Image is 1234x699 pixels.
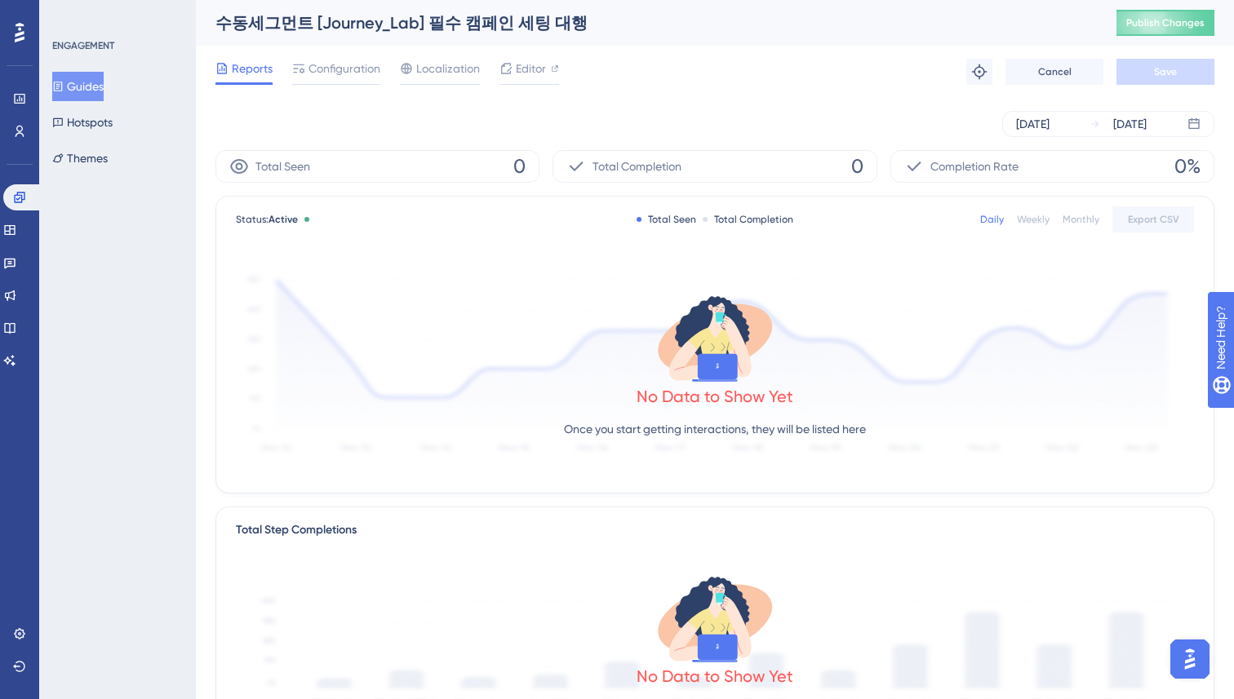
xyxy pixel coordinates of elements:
[215,11,1076,34] div: 수동세그먼트 [Journey_Lab] 필수 캠페인 세팅 대행
[637,665,793,688] div: No Data to Show Yet
[38,4,102,24] span: Need Help?
[1116,59,1214,85] button: Save
[308,59,380,78] span: Configuration
[52,144,108,173] button: Themes
[703,213,793,226] div: Total Completion
[1128,213,1179,226] span: Export CSV
[1005,59,1103,85] button: Cancel
[416,59,480,78] span: Localization
[637,385,793,408] div: No Data to Show Yet
[1116,10,1214,36] button: Publish Changes
[1017,213,1050,226] div: Weekly
[980,213,1004,226] div: Daily
[1112,206,1194,232] button: Export CSV
[1165,635,1214,684] iframe: UserGuiding AI Assistant Launcher
[1038,65,1072,78] span: Cancel
[637,213,696,226] div: Total Seen
[269,214,298,225] span: Active
[1016,114,1050,134] div: [DATE]
[52,39,114,52] div: ENGAGEMENT
[236,213,298,226] span: Status:
[1126,16,1205,29] span: Publish Changes
[236,520,357,540] div: Total Step Completions
[52,108,113,137] button: Hotspots
[851,153,863,179] span: 0
[593,157,681,176] span: Total Completion
[255,157,310,176] span: Total Seen
[564,419,866,439] p: Once you start getting interactions, they will be listed here
[516,59,546,78] span: Editor
[1113,114,1147,134] div: [DATE]
[930,157,1019,176] span: Completion Rate
[232,59,273,78] span: Reports
[1154,65,1177,78] span: Save
[1174,153,1201,179] span: 0%
[513,153,526,179] span: 0
[1063,213,1099,226] div: Monthly
[52,72,104,101] button: Guides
